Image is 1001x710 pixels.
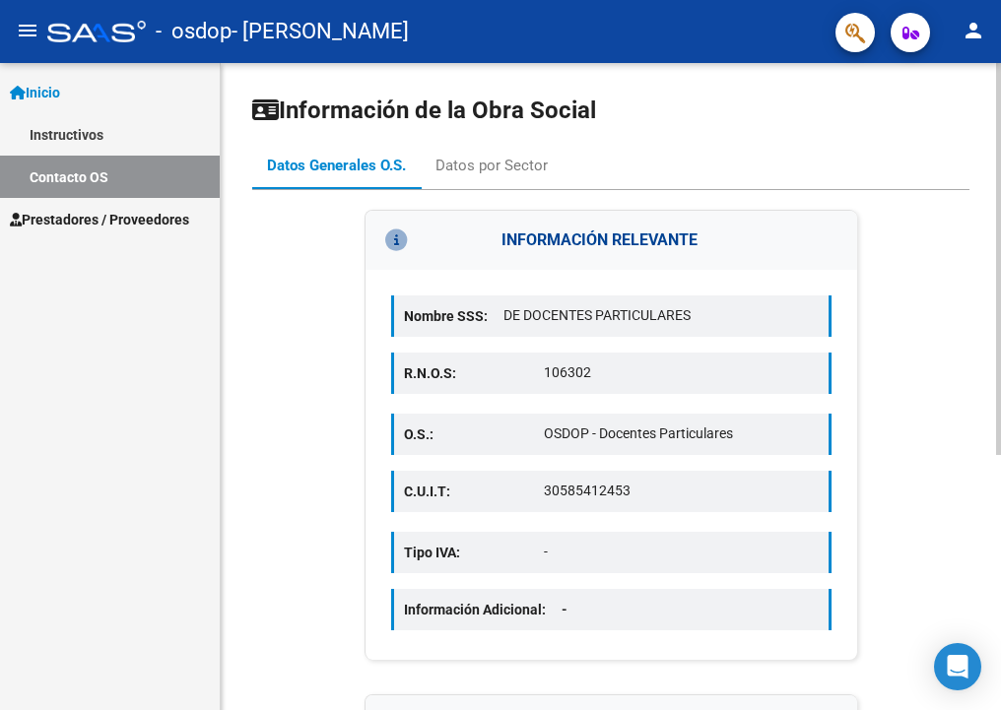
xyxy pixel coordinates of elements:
[16,19,39,42] mat-icon: menu
[544,362,819,383] p: 106302
[435,155,548,176] div: Datos por Sector
[404,423,544,445] p: O.S.:
[562,602,567,617] span: -
[404,542,544,563] p: Tipo IVA:
[10,82,60,103] span: Inicio
[404,481,544,502] p: C.U.I.T:
[232,10,409,53] span: - [PERSON_NAME]
[366,211,857,270] h3: INFORMACIÓN RELEVANTE
[503,305,819,326] p: DE DOCENTES PARTICULARES
[544,481,819,501] p: 30585412453
[404,362,544,384] p: R.N.O.S:
[962,19,985,42] mat-icon: person
[544,423,819,444] p: OSDOP - Docentes Particulares
[404,305,503,327] p: Nombre SSS:
[544,542,819,562] p: -
[156,10,232,53] span: - osdop
[934,643,981,690] div: Open Intercom Messenger
[267,155,406,176] div: Datos Generales O.S.
[404,599,583,620] p: Información Adicional:
[10,209,189,230] span: Prestadores / Proveedores
[252,95,969,126] h1: Información de la Obra Social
